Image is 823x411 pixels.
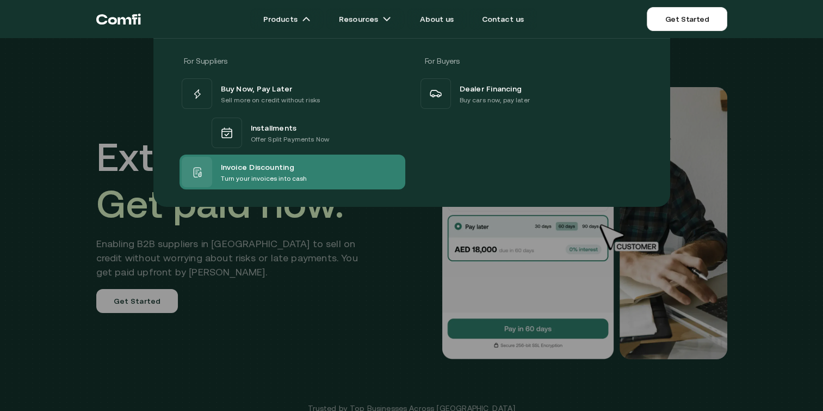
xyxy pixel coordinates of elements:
[460,95,530,106] p: Buy cars now, pay later
[425,57,460,65] span: For Buyers
[251,134,329,145] p: Offer Split Payments Now
[407,8,467,30] a: About us
[96,3,141,35] a: Return to the top of the Comfi home page
[221,95,320,106] p: Sell more on credit without risks
[302,15,311,23] img: arrow icons
[251,121,297,134] span: Installments
[383,15,392,23] img: arrow icons
[326,8,404,30] a: Resourcesarrow icons
[180,111,405,155] a: InstallmentsOffer Split Payments Now
[184,57,227,65] span: For Suppliers
[221,173,307,184] p: Turn your invoices into cash
[250,8,324,30] a: Productsarrow icons
[180,76,405,111] a: Buy Now, Pay LaterSell more on credit without risks
[469,8,537,30] a: Contact us
[460,82,522,95] span: Dealer Financing
[221,160,294,173] span: Invoice Discounting
[180,155,405,189] a: Invoice DiscountingTurn your invoices into cash
[418,76,644,111] a: Dealer FinancingBuy cars now, pay later
[647,7,727,31] a: Get Started
[221,82,293,95] span: Buy Now, Pay Later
